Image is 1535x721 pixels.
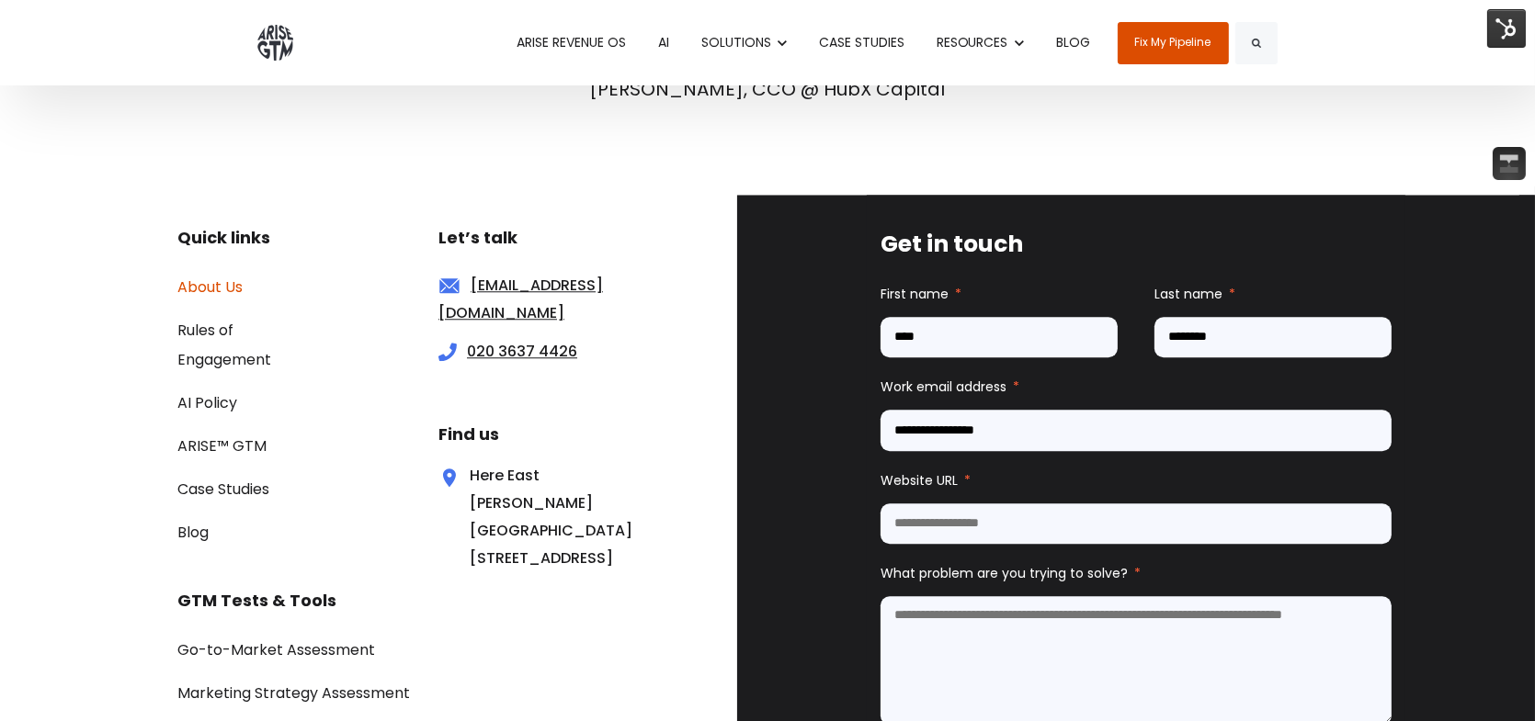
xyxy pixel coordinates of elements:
[438,421,650,448] h3: Find us
[881,377,1006,396] span: Work email address
[881,564,1128,582] span: What problem are you trying to solve?
[177,224,328,252] h3: Quick links
[937,33,938,34] span: Show submenu for RESOURCES
[177,639,375,660] a: Go-to-Market Assessment
[70,108,165,120] div: Domain Overview
[177,276,243,298] a: About Us
[177,479,269,500] a: Case Studies
[937,33,1008,51] span: RESOURCES
[345,75,1190,103] div: [PERSON_NAME], CCO @ HubX Capital
[177,435,267,456] a: ARISE™ GTM
[183,107,198,121] img: tab_keywords_by_traffic_grey.svg
[438,224,650,252] h3: Let’s talk
[177,272,328,546] div: Navigation Menu
[438,462,587,572] div: Here East [PERSON_NAME] [GEOGRAPHIC_DATA][STREET_ADDRESS]
[177,320,271,370] a: Rules of Engagement
[1487,9,1526,48] img: HubSpot Tools Menu Toggle
[257,25,293,61] img: ARISE GTM logo grey
[467,341,577,362] a: 020 3637 4426
[1118,22,1229,64] a: Fix My Pipeline
[203,108,310,120] div: Keywords by Traffic
[1235,22,1278,64] button: Search
[1154,285,1222,303] span: Last name
[177,682,410,704] a: Marketing Strategy Assessment
[29,29,44,44] img: logo_orange.svg
[881,227,1392,262] h3: Get in touch
[177,522,209,543] a: Blog
[48,48,202,62] div: Domain: [DOMAIN_NAME]
[701,33,702,34] span: Show submenu for SOLUTIONS
[881,471,958,490] span: Website URL
[701,33,771,51] span: SOLUTIONS
[50,107,64,121] img: tab_domain_overview_orange.svg
[29,48,44,62] img: website_grey.svg
[177,587,650,614] h3: GTM Tests & Tools
[881,285,949,303] span: First name
[438,275,603,323] a: [EMAIL_ADDRESS][DOMAIN_NAME]
[51,29,90,44] div: v 4.0.25
[177,392,237,413] a: AI Policy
